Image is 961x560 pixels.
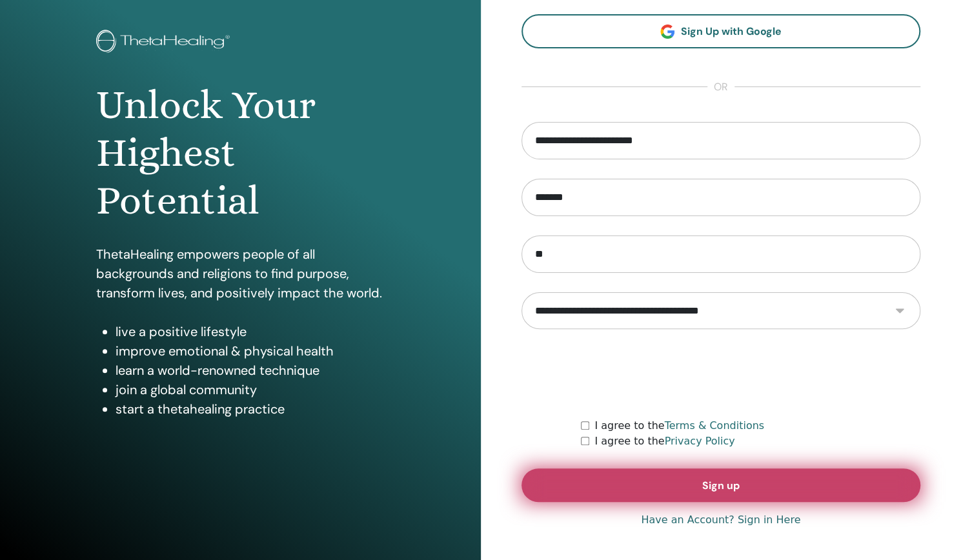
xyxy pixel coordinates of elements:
button: Sign up [521,468,921,502]
label: I agree to the [594,434,734,449]
li: improve emotional & physical health [116,341,384,361]
a: Terms & Conditions [664,419,764,432]
label: I agree to the [594,418,764,434]
iframe: reCAPTCHA [623,348,819,399]
li: learn a world-renowned technique [116,361,384,380]
p: ThetaHealing empowers people of all backgrounds and religions to find purpose, transform lives, a... [96,245,384,303]
h1: Unlock Your Highest Potential [96,81,384,225]
li: join a global community [116,380,384,399]
span: Sign Up with Google [681,25,782,38]
a: Sign Up with Google [521,14,921,48]
li: live a positive lifestyle [116,322,384,341]
a: Privacy Policy [664,435,734,447]
li: start a thetahealing practice [116,399,384,419]
span: or [707,79,734,95]
a: Have an Account? Sign in Here [641,512,800,528]
span: Sign up [702,479,740,492]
